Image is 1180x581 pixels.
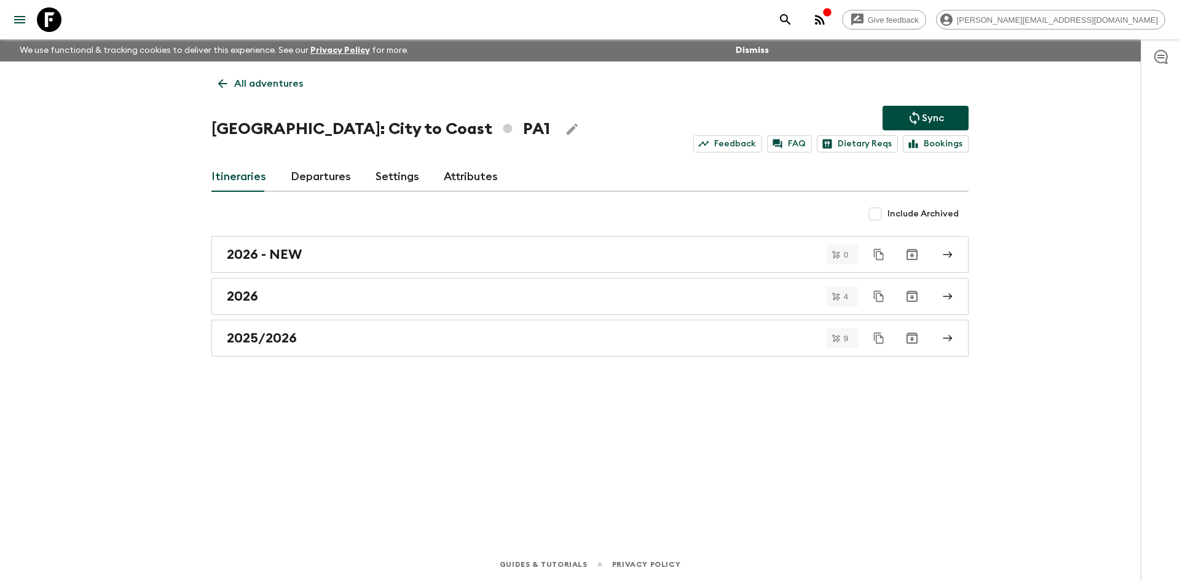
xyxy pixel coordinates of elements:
[376,162,419,192] a: Settings
[887,208,959,220] span: Include Archived
[868,243,890,266] button: Duplicate
[900,326,924,350] button: Archive
[733,42,772,59] button: Dismiss
[922,111,944,125] p: Sync
[883,106,969,130] button: Sync adventure departures to the booking engine
[868,285,890,307] button: Duplicate
[560,117,584,141] button: Edit Adventure Title
[227,330,297,346] h2: 2025/2026
[836,293,855,301] span: 4
[211,71,310,96] a: All adventures
[211,162,266,192] a: Itineraries
[234,76,303,91] p: All adventures
[773,7,798,32] button: search adventures
[693,135,762,152] a: Feedback
[868,327,890,349] button: Duplicate
[612,558,680,571] a: Privacy Policy
[900,284,924,309] button: Archive
[817,135,898,152] a: Dietary Reqs
[950,15,1165,25] span: [PERSON_NAME][EMAIL_ADDRESS][DOMAIN_NAME]
[211,236,969,273] a: 2026 - NEW
[310,46,370,55] a: Privacy Policy
[444,162,498,192] a: Attributes
[767,135,812,152] a: FAQ
[227,288,258,304] h2: 2026
[836,334,855,342] span: 9
[211,320,969,357] a: 2025/2026
[227,247,302,263] h2: 2026 - NEW
[900,242,924,267] button: Archive
[15,39,414,61] p: We use functional & tracking cookies to deliver this experience. See our for more.
[211,278,969,315] a: 2026
[861,15,926,25] span: Give feedback
[7,7,32,32] button: menu
[936,10,1165,30] div: [PERSON_NAME][EMAIL_ADDRESS][DOMAIN_NAME]
[836,251,855,259] span: 0
[211,117,550,141] h1: [GEOGRAPHIC_DATA]: City to Coast PA1
[500,558,588,571] a: Guides & Tutorials
[291,162,351,192] a: Departures
[842,10,926,30] a: Give feedback
[903,135,969,152] a: Bookings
